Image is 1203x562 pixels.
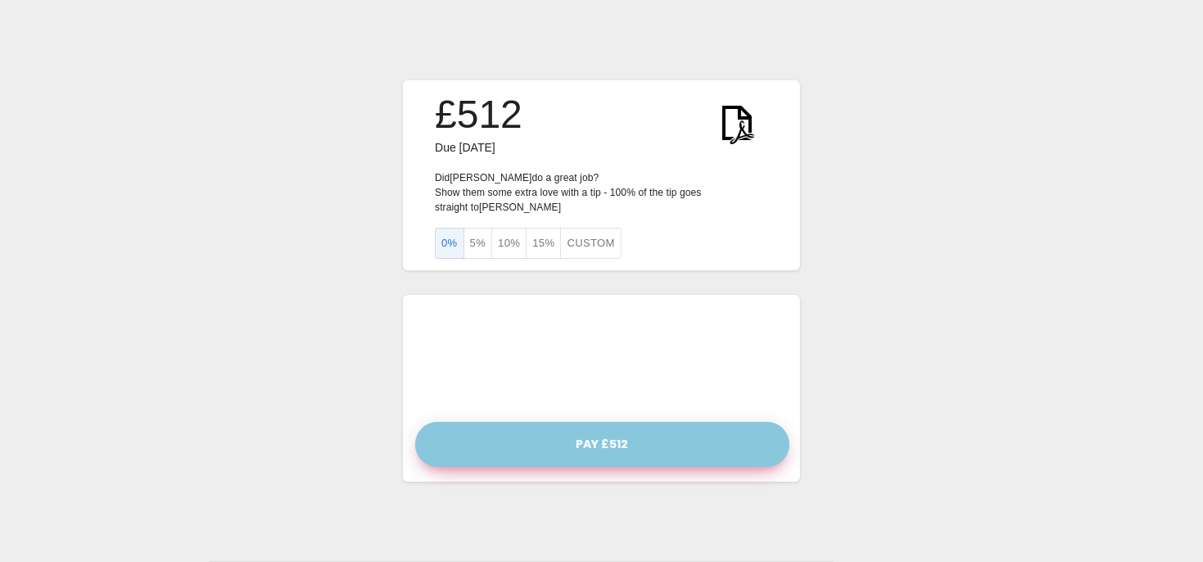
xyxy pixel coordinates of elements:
[526,228,561,260] button: 15%
[491,228,527,260] button: 10%
[435,141,495,154] span: Due [DATE]
[560,228,621,260] button: Custom
[415,422,789,467] button: Pay £512
[435,170,768,215] p: Did [PERSON_NAME] do a great job? Show them some extra love with a tip - 100% of the tip goes str...
[464,228,493,260] button: 5%
[435,92,522,138] h3: £512
[706,92,768,154] img: KWtEnYElUAjQEnRfPUW9W5ea6t5aBiGYRiGYRiGYRg1o9H4B2ScLFicwGxqAAAAAElFTkSuQmCC
[435,228,464,260] button: 0%
[411,303,792,410] iframe: Secure payment input frame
